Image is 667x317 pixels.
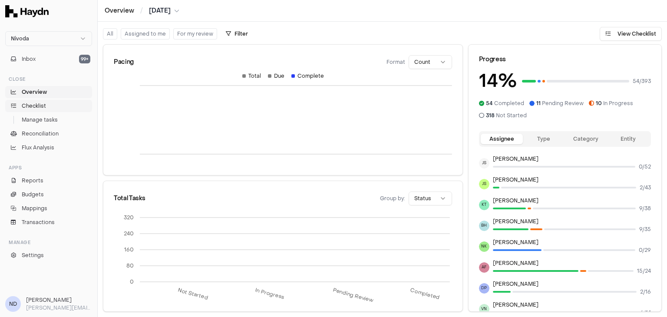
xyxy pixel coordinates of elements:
span: Filter [234,30,248,37]
span: Mappings [22,205,47,212]
div: Apps [5,161,92,175]
a: Flux Analysis [5,142,92,154]
span: 318 [486,112,495,119]
span: Not Started [486,112,527,119]
span: VN [479,304,489,314]
tspan: 240 [124,230,134,237]
span: 0 / 29 [639,247,651,254]
span: Pending Review [536,100,584,107]
p: [PERSON_NAME] [493,155,651,162]
span: DP [479,283,489,294]
span: 9 / 35 [639,226,651,233]
span: Reconciliation [22,130,59,138]
span: Manage tasks [22,116,58,124]
a: Overview [105,7,134,15]
a: Checklist [5,100,92,112]
button: Category [565,134,607,144]
span: Budgets [22,191,44,198]
button: Filter [221,27,253,41]
span: 2 / 16 [640,288,651,295]
span: JS [479,179,489,189]
p: [PERSON_NAME][EMAIL_ADDRESS][DOMAIN_NAME] [26,304,92,312]
span: 9 / 38 [639,205,651,212]
button: Nivoda [5,31,92,46]
nav: breadcrumb [105,7,179,15]
span: ND [5,296,21,312]
span: Reports [22,177,43,185]
button: Entity [607,134,649,144]
p: [PERSON_NAME] [493,301,651,308]
span: AF [479,262,489,273]
span: Format [386,59,405,66]
div: Total Tasks [114,194,145,203]
tspan: 320 [124,214,134,221]
button: Assigned to me [121,28,170,40]
div: Progress [479,55,651,64]
h3: 14 % [479,67,517,95]
a: Budgets [5,188,92,201]
button: Assignee [481,134,523,144]
span: KT [479,200,489,210]
div: Pacing [114,58,134,66]
button: Type [523,134,565,144]
span: 54 [486,100,493,107]
button: [DATE] [149,7,179,15]
a: Mappings [5,202,92,215]
button: Inbox99+ [5,53,92,65]
span: Group by: [380,195,405,202]
span: Flux Analysis [22,144,54,152]
div: Close [5,72,92,86]
span: Overview [22,88,47,96]
a: Transactions [5,216,92,228]
span: 11 [536,100,541,107]
span: Transactions [22,218,55,226]
span: NK [479,241,489,252]
img: Haydn Logo [5,5,49,17]
tspan: Pending Review [332,287,374,304]
tspan: In Progress [254,287,285,301]
span: / [139,6,145,15]
p: [PERSON_NAME] [493,260,651,267]
span: Nivoda [11,35,29,42]
button: All [103,28,117,40]
a: Reconciliation [5,128,92,140]
tspan: Completed [409,287,440,301]
div: Manage [5,235,92,249]
a: Overview [5,86,92,98]
tspan: 0 [130,278,134,285]
span: 2 / 43 [640,184,651,191]
tspan: 80 [126,262,134,269]
tspan: Not Started [177,287,209,301]
span: 6 / 14 [640,309,651,316]
span: 54 / 393 [633,78,651,85]
a: Settings [5,249,92,261]
span: 10 [596,100,602,107]
span: 15 / 24 [637,267,651,274]
p: [PERSON_NAME] [493,176,651,183]
span: Settings [22,251,44,259]
span: Inbox [22,55,36,63]
span: [DATE] [149,7,171,15]
a: Manage tasks [5,114,92,126]
span: In Progress [596,100,633,107]
span: Checklist [22,102,46,110]
button: For my review [173,28,217,40]
p: [PERSON_NAME] [493,197,651,204]
button: View Checklist [600,27,662,41]
div: Total [242,73,261,79]
tspan: 160 [124,246,134,253]
span: Completed [486,100,524,107]
span: BH [479,221,489,231]
p: [PERSON_NAME] [493,239,651,246]
p: [PERSON_NAME] [493,281,651,287]
a: Reports [5,175,92,187]
div: Complete [291,73,324,79]
p: [PERSON_NAME] [493,218,651,225]
span: 0 / 52 [639,163,651,170]
span: JS [479,158,489,168]
div: Due [268,73,284,79]
h3: [PERSON_NAME] [26,296,92,304]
